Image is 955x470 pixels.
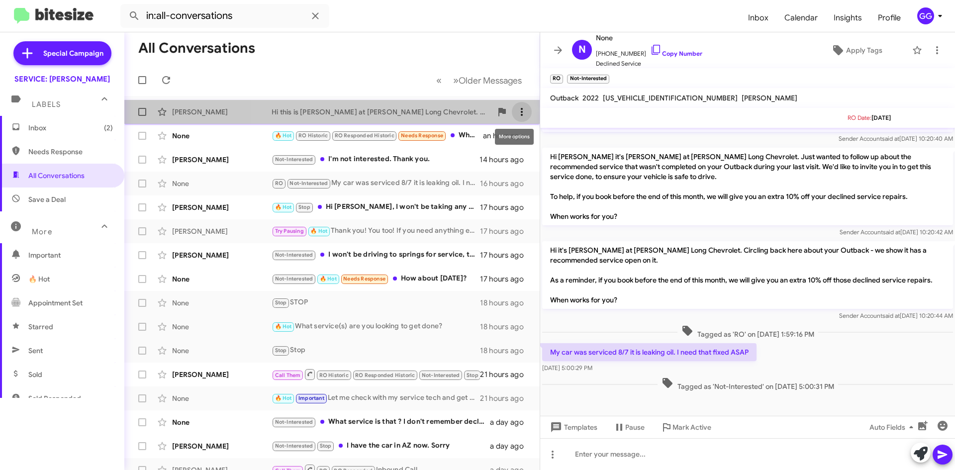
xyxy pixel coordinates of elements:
[335,132,394,139] span: RO Responded Historic
[603,94,738,102] span: [US_VEHICLE_IDENTIFICATION_NUMBER]
[172,370,272,379] div: [PERSON_NAME]
[272,440,490,452] div: I have the car in AZ now. Sorry
[542,148,953,225] p: Hi [PERSON_NAME] it's [PERSON_NAME] at [PERSON_NAME] Long Chevrolet. Just wanted to follow up abo...
[776,3,826,32] a: Calendar
[480,370,532,379] div: 21 hours ago
[320,276,337,282] span: 🔥 Hot
[275,156,313,163] span: Not-Interested
[883,228,900,236] span: said at
[28,370,42,379] span: Sold
[467,372,478,378] span: Stop
[272,154,479,165] div: I'm not interested. Thank you.
[319,372,349,378] span: RO Historic
[567,75,609,84] small: Not-Interested
[596,32,702,44] span: None
[422,372,460,378] span: Not-Interested
[172,346,272,356] div: None
[861,418,925,436] button: Auto Fields
[909,7,944,24] button: GG
[104,123,113,133] span: (2)
[480,298,532,308] div: 18 hours ago
[582,94,599,102] span: 2022
[740,3,776,32] span: Inbox
[172,226,272,236] div: [PERSON_NAME]
[480,226,532,236] div: 17 hours ago
[275,228,304,234] span: Try Pausing
[172,298,272,308] div: None
[480,393,532,403] div: 21 hours ago
[840,228,953,236] span: Sender Account [DATE] 10:20:42 AM
[298,132,328,139] span: RO Historic
[172,393,272,403] div: None
[578,42,586,58] span: N
[483,131,532,141] div: an hour ago
[548,418,597,436] span: Templates
[28,322,53,332] span: Starred
[275,204,292,210] span: 🔥 Hot
[882,135,899,142] span: said at
[343,276,385,282] span: Needs Response
[542,364,592,372] span: [DATE] 5:00:29 PM
[658,377,838,391] span: Tagged as 'Not-Interested' on [DATE] 5:00:31 PM
[917,7,934,24] div: GG
[495,129,534,145] div: More options
[871,114,891,121] span: [DATE]
[848,114,871,121] span: RO Date:
[480,179,532,188] div: 16 hours ago
[542,241,953,309] p: Hi it's [PERSON_NAME] at [PERSON_NAME] Long Chevrolet. Circling back here about your Outback - we...
[272,130,483,141] div: What services in particular?
[272,392,480,404] div: Let me check with my service tech and get back to you.
[272,368,480,380] div: If it was declined I guess I didn't want it
[275,299,287,306] span: Stop
[289,180,328,187] span: Not-Interested
[447,70,528,91] button: Next
[43,48,103,58] span: Special Campaign
[596,44,702,59] span: [PHONE_NUMBER]
[275,323,292,330] span: 🔥 Hot
[28,123,113,133] span: Inbox
[677,325,818,339] span: Tagged as 'RO' on [DATE] 1:59:16 PM
[275,372,301,378] span: Call Them
[28,393,81,403] span: Sold Responded
[540,418,605,436] button: Templates
[436,74,442,87] span: «
[172,322,272,332] div: None
[32,100,61,109] span: Labels
[272,107,492,117] div: Hi this is [PERSON_NAME] at [PERSON_NAME] Long Chevrolet. Are you still driving your Chevrolet? O...
[172,131,272,141] div: None
[272,225,480,237] div: Thank you! You too! If you need anything else, just let me know.
[826,3,870,32] a: Insights
[479,155,532,165] div: 14 hours ago
[625,418,645,436] span: Pause
[275,419,313,425] span: Not-Interested
[272,297,480,308] div: STOP
[550,94,578,102] span: Outback
[275,180,283,187] span: RO
[272,345,480,356] div: Stop
[272,249,480,261] div: I won't be driving to springs for service, thank you
[605,418,653,436] button: Pause
[172,107,272,117] div: [PERSON_NAME]
[28,171,85,181] span: All Conversations
[275,347,287,354] span: Stop
[138,40,255,56] h1: All Conversations
[28,298,83,308] span: Appointment Set
[28,250,113,260] span: Important
[172,441,272,451] div: [PERSON_NAME]
[28,346,43,356] span: Sent
[120,4,329,28] input: Search
[272,201,480,213] div: Hi [PERSON_NAME], I won't be taking any vehicle ever to your service department. When I bought my...
[869,418,917,436] span: Auto Fields
[298,204,310,210] span: Stop
[480,322,532,332] div: 18 hours ago
[172,250,272,260] div: [PERSON_NAME]
[459,75,522,86] span: Older Messages
[272,321,480,332] div: What service(s) are you looking to get done?
[430,70,448,91] button: Previous
[28,194,66,204] span: Save a Deal
[320,443,332,449] span: Stop
[172,417,272,427] div: None
[480,202,532,212] div: 17 hours ago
